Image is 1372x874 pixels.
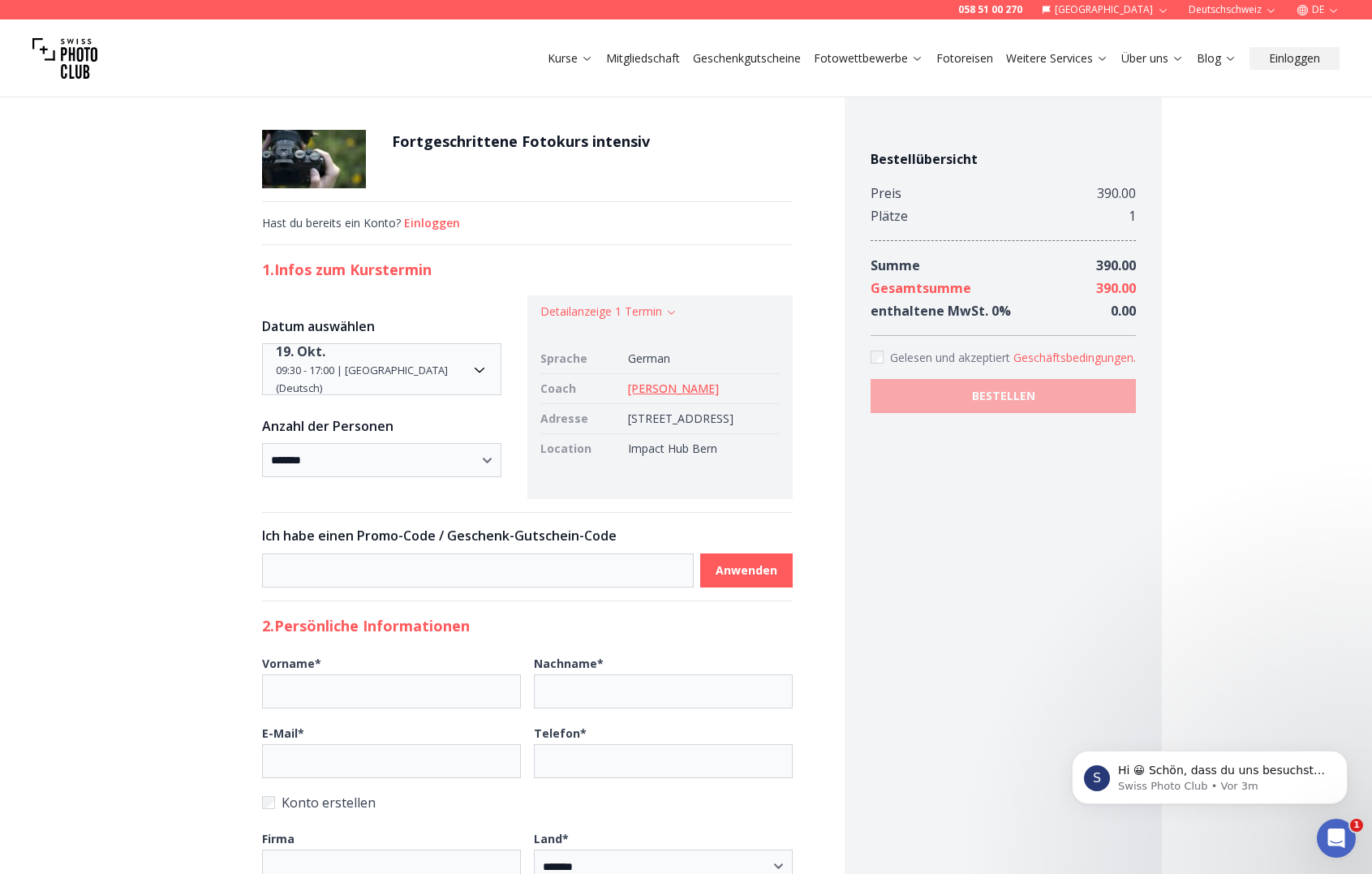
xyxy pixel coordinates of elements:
a: Über uns [1121,50,1184,67]
h1: Fortgeschrittene Fotokurs intensiv [392,130,650,153]
b: Vorname * [262,656,321,671]
button: Blog [1190,47,1243,70]
span: 0.00 [1111,302,1136,320]
div: Gesamtsumme [871,277,971,299]
label: Konto erstellen [262,791,793,814]
div: Summe [871,254,920,277]
input: Vorname* [262,674,521,708]
div: Plätze [871,205,908,227]
b: E-Mail * [262,725,304,741]
td: [STREET_ADDRESS] [621,404,780,434]
input: Nachname* [534,674,793,708]
iframe: Intercom notifications Nachricht [1047,717,1372,830]
button: BESTELLEN [871,379,1136,413]
img: Swiss photo club [32,26,97,91]
td: German [621,344,780,374]
div: 1 [1129,205,1136,227]
div: 390.00 [1097,182,1136,205]
h4: Bestellübersicht [871,149,1136,169]
img: Fortgeschrittene Fotokurs intensiv [262,130,366,188]
b: Land * [534,831,569,846]
td: Coach [540,374,621,404]
button: Fotoreisen [930,47,1000,70]
button: Anwenden [700,553,793,588]
a: Fotoreisen [936,50,993,67]
span: Gelesen und akzeptiert [890,350,1013,365]
button: Accept termsGelesen und akzeptiert [1013,350,1136,366]
button: Fotowettbewerbe [807,47,930,70]
a: Mitgliedschaft [606,50,680,67]
iframe: Intercom live chat [1317,819,1356,858]
a: 058 51 00 270 [958,3,1022,16]
button: Weitere Services [1000,47,1115,70]
input: Konto erstellen [262,796,275,809]
h2: 1. Infos zum Kurstermin [262,258,793,281]
button: Mitgliedschaft [600,47,686,70]
span: 390.00 [1096,279,1136,297]
div: Preis [871,182,901,205]
h3: Anzahl der Personen [262,416,501,436]
a: Blog [1197,50,1237,67]
td: Impact Hub Bern [621,434,780,464]
a: Fotowettbewerbe [814,50,923,67]
span: 390.00 [1096,256,1136,274]
h3: Ich habe einen Promo-Code / Geschenk-Gutschein-Code [262,526,793,545]
a: [PERSON_NAME] [628,381,719,396]
td: Sprache [540,344,621,374]
b: BESTELLEN [972,388,1035,404]
b: Telefon * [534,725,587,741]
h2: 2. Persönliche Informationen [262,614,793,637]
button: Einloggen [404,215,460,231]
b: Anwenden [716,562,777,579]
span: 1 [1350,819,1363,832]
td: Location [540,434,621,464]
a: Weitere Services [1006,50,1108,67]
b: Nachname * [534,656,604,671]
td: Adresse [540,404,621,434]
input: E-Mail* [262,744,521,778]
div: enthaltene MwSt. 0 % [871,299,1011,322]
a: Kurse [548,50,593,67]
div: Hast du bereits ein Konto? [262,215,793,231]
h3: Datum auswählen [262,316,501,336]
button: Über uns [1115,47,1190,70]
b: Firma [262,831,295,846]
button: Geschenkgutscheine [686,47,807,70]
button: Kurse [541,47,600,70]
input: Telefon* [534,744,793,778]
button: Detailanzeige 1 Termin [540,304,677,320]
button: Date [262,343,501,395]
input: Accept terms [871,351,884,364]
a: Geschenkgutscheine [693,50,801,67]
button: Einloggen [1249,47,1340,70]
